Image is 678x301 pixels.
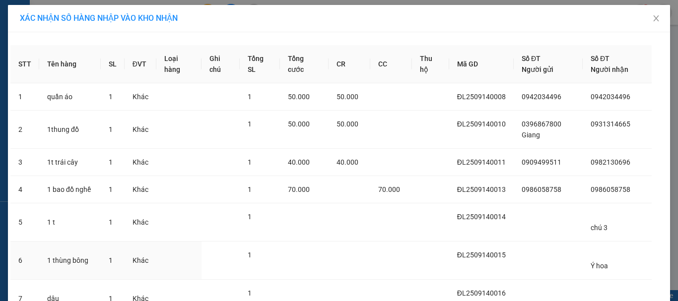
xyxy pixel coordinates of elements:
[522,158,561,166] span: 0909499511
[109,93,113,101] span: 1
[457,120,506,128] span: ĐL2509140010
[10,203,39,241] td: 5
[10,149,39,176] td: 3
[522,93,561,101] span: 0942034496
[457,93,506,101] span: ĐL2509140008
[125,83,156,111] td: Khác
[378,185,400,193] span: 70.000
[39,149,101,176] td: 1t trái cây
[591,120,630,128] span: 0931314665
[202,45,240,83] th: Ghi chú
[591,93,630,101] span: 0942034496
[412,45,449,83] th: Thu hộ
[457,213,506,221] span: ĐL2509140014
[591,55,610,62] span: Số ĐT
[457,158,506,166] span: ĐL2509140011
[125,241,156,280] td: Khác
[109,158,113,166] span: 1
[288,185,310,193] span: 70.000
[240,45,280,83] th: Tổng SL
[10,45,39,83] th: STT
[39,83,101,111] td: quần áo
[642,5,670,33] button: Close
[449,45,514,83] th: Mã GD
[337,120,358,128] span: 50.000
[457,289,506,297] span: ĐL2509140016
[591,262,608,270] span: Ý hoa
[39,203,101,241] td: 1 t
[125,149,156,176] td: Khác
[248,93,252,101] span: 1
[591,158,630,166] span: 0982130696
[10,176,39,203] td: 4
[522,65,553,73] span: Người gửi
[288,120,310,128] span: 50.000
[288,158,310,166] span: 40.000
[591,185,630,193] span: 0986058758
[10,241,39,280] td: 6
[522,55,541,62] span: Số ĐT
[591,224,608,232] span: chú 3
[248,158,252,166] span: 1
[248,185,252,193] span: 1
[109,125,113,133] span: 1
[591,65,628,73] span: Người nhận
[248,213,252,221] span: 1
[39,45,101,83] th: Tên hàng
[39,111,101,149] td: 1thung đồ
[280,45,329,83] th: Tổng cước
[39,241,101,280] td: 1 thùng bông
[457,185,506,193] span: ĐL2509140013
[288,93,310,101] span: 50.000
[248,289,252,297] span: 1
[101,45,125,83] th: SL
[248,120,252,128] span: 1
[457,251,506,259] span: ĐL2509140015
[248,251,252,259] span: 1
[10,83,39,111] td: 1
[652,14,660,22] span: close
[20,13,178,23] span: XÁC NHẬN SỐ HÀNG NHẬP VÀO KHO NHẬN
[125,176,156,203] td: Khác
[370,45,412,83] th: CC
[125,111,156,149] td: Khác
[10,111,39,149] td: 2
[329,45,370,83] th: CR
[522,131,540,139] span: Giang
[125,203,156,241] td: Khác
[109,256,113,264] span: 1
[337,93,358,101] span: 50.000
[109,218,113,226] span: 1
[109,185,113,193] span: 1
[39,176,101,203] td: 1 bao đồ nghề
[522,185,561,193] span: 0986058758
[522,120,561,128] span: 0396867800
[337,158,358,166] span: 40.000
[156,45,202,83] th: Loại hàng
[125,45,156,83] th: ĐVT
